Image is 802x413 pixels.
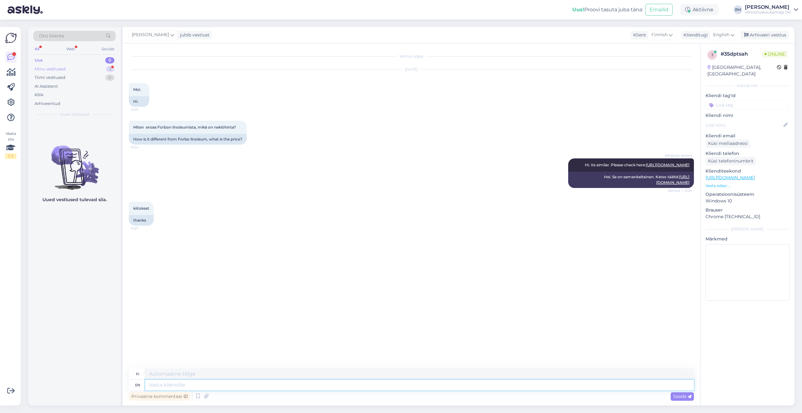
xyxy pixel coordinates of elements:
p: Klienditeekond [706,168,789,174]
div: 0 [105,57,114,63]
p: Kliendi email [706,133,789,139]
div: Tiimi vestlused [35,74,65,81]
p: Chrome [TECHNICAL_ID] [706,213,789,220]
div: Küsi telefoninumbrit [706,157,756,165]
a: [URL][DOMAIN_NAME] [706,175,755,180]
p: Märkmed [706,236,789,242]
div: [GEOGRAPHIC_DATA], [GEOGRAPHIC_DATA] [707,64,777,77]
p: Uued vestlused tulevad siia. [42,196,107,203]
span: Hi. Its similar. Please check here: [585,162,689,167]
div: Arhiveeri vestlus [740,31,789,39]
div: Minu vestlused [35,66,66,72]
b: Uus! [572,7,584,13]
div: Viimistluskaubamaja OÜ [745,10,791,15]
p: Windows 10 [706,198,789,204]
div: [PERSON_NAME] [745,5,791,10]
div: Socials [100,45,116,53]
div: Uus [35,57,43,63]
a: [PERSON_NAME]Viimistluskaubamaja OÜ [745,5,798,15]
span: Nähtud ✓ 12:26 [668,188,692,193]
span: 12:27 [131,226,154,231]
div: How is it different from Forbo linoleum, what is the price? [129,134,247,145]
p: Kliendi telefon [706,150,789,157]
img: Askly Logo [5,32,17,44]
div: Kliendi info [706,83,789,89]
span: 12:24 [131,145,154,150]
span: Finnish [651,31,667,38]
p: Kliendi tag'id [706,92,789,99]
div: fi [136,369,139,379]
div: AI Assistent [35,83,58,90]
input: Lisa tag [706,100,789,110]
div: Kõik [35,92,44,98]
span: [PERSON_NAME] [132,31,169,38]
div: [PERSON_NAME] [706,226,789,232]
div: Hei. Se on samankaltainen. Katso täältä: [568,172,694,188]
div: 0 [105,74,114,81]
div: Hi. [129,96,149,107]
span: English [713,31,729,38]
div: All [33,45,41,53]
input: Lisa nimi [706,122,782,129]
div: RH [733,5,742,14]
div: juhib vestlust [178,32,210,38]
div: Klient [631,32,646,38]
p: Operatsioonisüsteem [706,191,789,198]
span: Saada [673,394,691,399]
span: Online [762,51,788,58]
span: [PERSON_NAME] [665,153,692,158]
div: Vaata siia [5,131,16,159]
div: Privaatne kommentaar [129,392,190,401]
div: Web [65,45,76,53]
div: [DATE] [129,67,694,72]
button: Emailid [645,4,673,16]
span: Otsi kliente [39,33,64,39]
span: kiitokset [133,206,149,211]
div: Aktiivne [680,4,718,15]
img: No chats [28,134,121,191]
div: Küsi meiliaadressi [706,139,750,148]
div: # 35dptsah [721,50,762,58]
div: 3 [106,66,114,72]
span: 3 [711,52,713,57]
span: 12:23 [131,107,154,112]
div: Arhiveeritud [35,101,60,107]
p: Kliendi nimi [706,112,789,119]
a: [URL][DOMAIN_NAME] [646,162,689,167]
div: thanks [129,215,154,226]
div: en [135,380,140,390]
p: Brauser [706,207,789,213]
span: Miten eroaa Forbon linoleumista, mikä on nekiöhinta? [133,125,236,129]
span: Moi. [133,87,141,92]
div: Klienditugi [681,32,708,38]
div: Vestlus algas [129,53,694,59]
span: Uued vestlused [60,112,89,117]
div: Proovi tasuta juba täna: [572,6,643,14]
p: Vaata edasi ... [706,183,789,189]
div: 1 / 3 [5,153,16,159]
